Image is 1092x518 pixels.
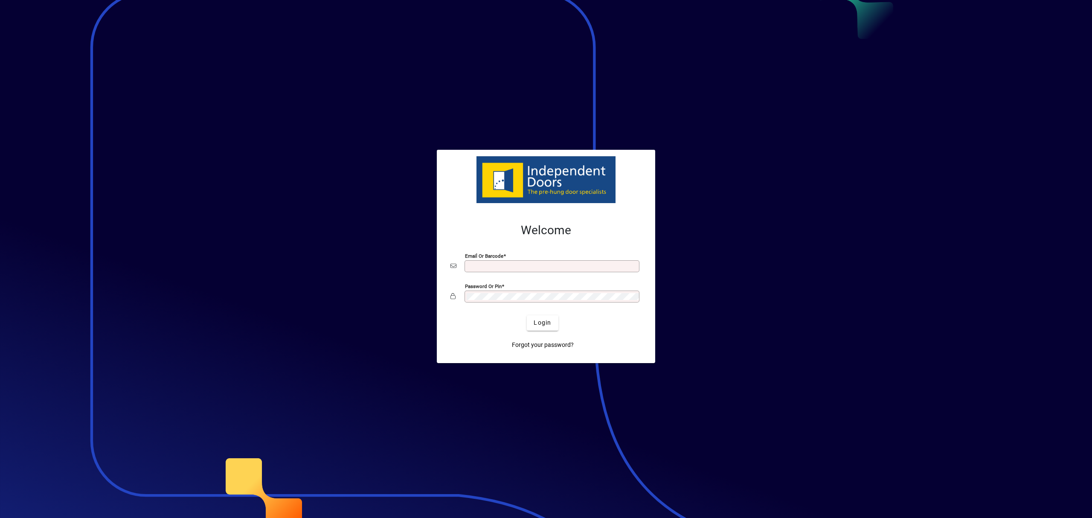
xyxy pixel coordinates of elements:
span: Login [534,318,551,327]
h2: Welcome [450,223,642,238]
button: Login [527,315,558,331]
mat-label: Email or Barcode [465,253,503,259]
mat-label: Password or Pin [465,283,502,289]
span: Forgot your password? [512,340,574,349]
a: Forgot your password? [508,338,577,353]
